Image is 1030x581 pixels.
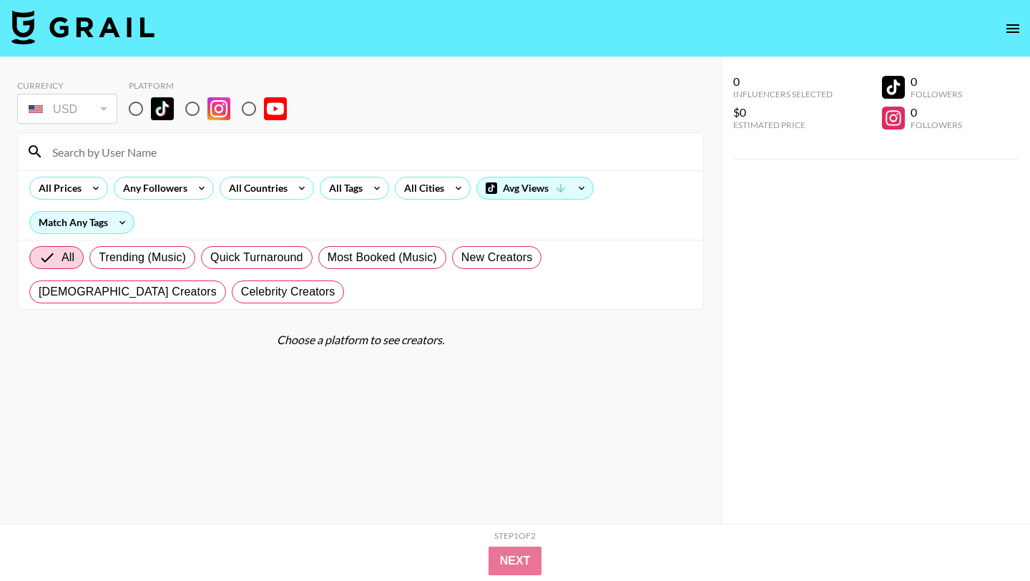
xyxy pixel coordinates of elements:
img: YouTube [264,97,287,120]
div: Match Any Tags [30,212,134,233]
div: All Countries [220,177,290,199]
div: Choose a platform to see creators. [17,333,704,347]
button: Next [489,547,542,575]
div: Currency is locked to USD [17,91,117,127]
img: TikTok [151,97,174,120]
div: USD [20,97,114,122]
span: Celebrity Creators [241,283,335,301]
span: All [62,249,74,266]
iframe: Drift Widget Chat Controller [958,509,1013,564]
div: 0 [911,74,962,89]
div: All Prices [30,177,84,199]
div: 0 [911,105,962,119]
div: Avg Views [477,177,593,199]
div: 0 [733,74,833,89]
img: Instagram [207,97,230,120]
img: Grail Talent [11,10,154,44]
div: Influencers Selected [733,89,833,99]
span: Quick Turnaround [210,249,303,266]
div: All Tags [320,177,366,199]
div: Currency [17,80,117,91]
button: open drawer [999,14,1027,43]
span: New Creators [461,249,533,266]
div: Any Followers [114,177,190,199]
div: Step 1 of 2 [494,530,536,541]
span: [DEMOGRAPHIC_DATA] Creators [39,283,217,301]
div: Platform [129,80,298,91]
span: Trending (Music) [99,249,186,266]
div: $0 [733,105,833,119]
span: Most Booked (Music) [328,249,437,266]
div: Followers [911,119,962,130]
div: All Cities [396,177,447,199]
div: Estimated Price [733,119,833,130]
input: Search by User Name [44,140,695,163]
div: Followers [911,89,962,99]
